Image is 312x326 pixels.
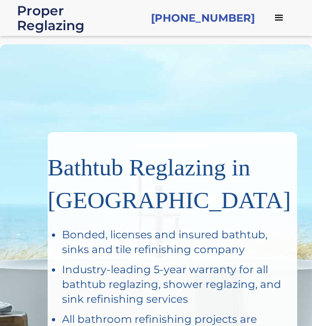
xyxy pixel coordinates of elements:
[151,11,255,25] a: [PHONE_NUMBER]
[17,3,142,33] a: home
[62,262,287,306] div: Industry-leading 5-year warranty for all bathtub reglazing, shower reglazing, and sink refinishin...
[263,2,295,34] div: menu
[17,3,142,33] div: Proper Reglazing
[62,227,287,257] div: Bonded, licenses and insured bathtub, sinks and tile refinishing company
[48,143,287,217] h1: Bathtub Reglazing in [GEOGRAPHIC_DATA]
